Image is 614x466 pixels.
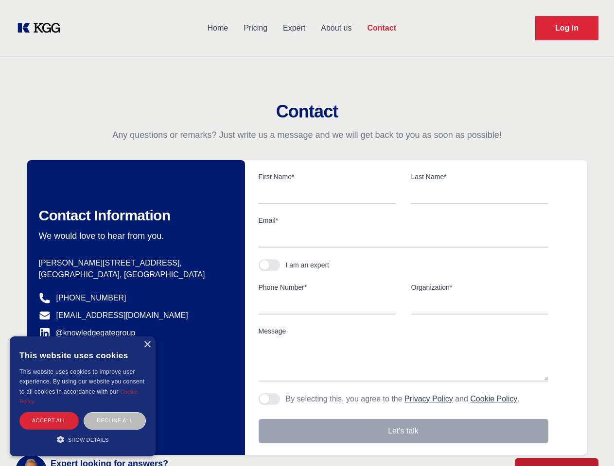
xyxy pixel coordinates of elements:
p: [PERSON_NAME][STREET_ADDRESS], [39,257,229,269]
button: Let's talk [259,419,548,443]
a: KOL Knowledge Platform: Talk to Key External Experts (KEE) [16,20,68,36]
div: I am an expert [286,260,330,270]
a: Contact [359,16,404,41]
a: Pricing [236,16,275,41]
label: Organization* [411,283,548,292]
p: Any questions or remarks? Just write us a message and we will get back to you as soon as possible! [12,129,602,141]
h2: Contact Information [39,207,229,224]
p: By selecting this, you agree to the and . [286,393,520,405]
label: Email* [259,216,548,225]
a: Request Demo [535,16,598,40]
a: [PHONE_NUMBER] [56,292,126,304]
a: [EMAIL_ADDRESS][DOMAIN_NAME] [56,310,188,321]
a: Cookie Policy [470,395,517,403]
span: Show details [68,437,109,443]
span: This website uses cookies to improve user experience. By using our website you consent to all coo... [19,368,144,395]
a: Privacy Policy [404,395,453,403]
label: Message [259,326,548,336]
a: @knowledgegategroup [39,327,136,339]
h2: Contact [12,102,602,121]
iframe: Chat Widget [565,419,614,466]
div: Decline all [84,412,146,429]
p: [GEOGRAPHIC_DATA], [GEOGRAPHIC_DATA] [39,269,229,281]
p: We would love to hear from you. [39,230,229,242]
a: About us [313,16,359,41]
label: Last Name* [411,172,548,182]
div: Show details [19,434,146,444]
div: Accept all [19,412,79,429]
a: Home [199,16,236,41]
a: Cookie Policy [19,389,138,404]
a: Expert [275,16,313,41]
div: Close [143,341,151,349]
label: First Name* [259,172,396,182]
div: This website uses cookies [19,344,146,367]
label: Phone Number* [259,283,396,292]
